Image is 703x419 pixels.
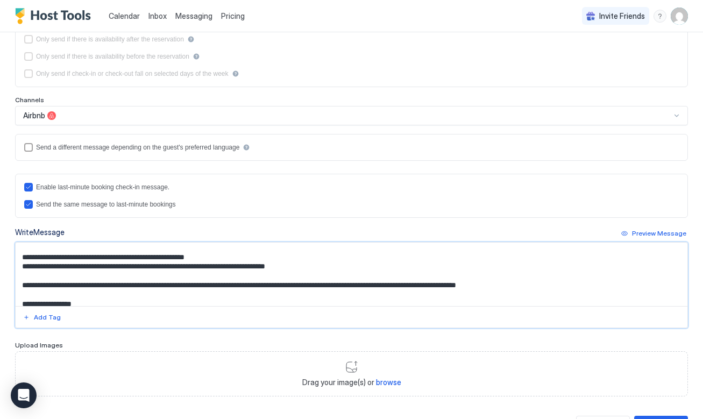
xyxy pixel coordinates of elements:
[36,53,189,60] div: Only send if there is availability before the reservation
[24,69,679,78] div: isLimited
[148,10,167,22] a: Inbox
[302,378,401,387] span: Drag your image(s) or
[175,11,212,20] span: Messaging
[23,111,45,120] span: Airbnb
[22,311,62,324] button: Add Tag
[24,183,679,191] div: lastMinuteMessageEnabled
[36,70,229,77] div: Only send if check-in or check-out fall on selected days of the week
[36,35,184,43] div: Only send if there is availability after the reservation
[36,144,239,151] div: Send a different message depending on the guest's preferred language
[15,341,63,349] span: Upload Images
[15,96,44,104] span: Channels
[671,8,688,25] div: User profile
[148,11,167,20] span: Inbox
[24,143,679,152] div: languagesEnabled
[24,52,679,61] div: beforeReservation
[24,200,679,209] div: lastMinuteMessageIsTheSame
[376,378,401,387] span: browse
[36,183,169,191] div: Enable last-minute booking check-in message.
[599,11,645,21] span: Invite Friends
[221,11,245,21] span: Pricing
[16,243,687,306] textarea: Input Field
[109,10,140,22] a: Calendar
[11,382,37,408] div: Open Intercom Messenger
[24,35,679,44] div: afterReservation
[36,201,175,208] div: Send the same message to last-minute bookings
[15,8,96,24] a: Host Tools Logo
[109,11,140,20] span: Calendar
[15,226,65,238] div: Write Message
[34,313,61,322] div: Add Tag
[632,229,686,238] div: Preview Message
[175,10,212,22] a: Messaging
[654,10,666,23] div: menu
[620,227,688,240] button: Preview Message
